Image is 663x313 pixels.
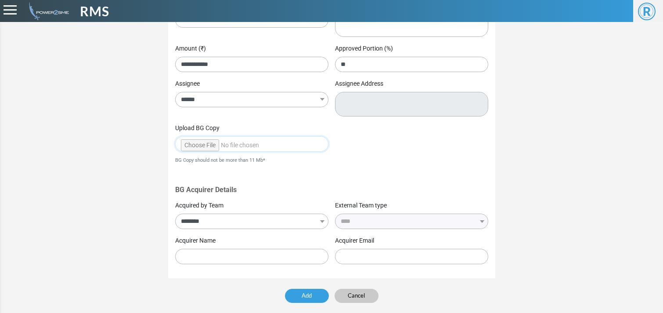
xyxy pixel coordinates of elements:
h4: BG Acquirer Details [175,186,488,194]
img: admin [25,2,69,20]
label: Assignee Address [335,79,383,88]
label: Amount (₹) [175,44,206,53]
label: Acquirer Email [335,236,374,245]
button: Cancel [335,289,378,303]
span: RMS [80,1,109,21]
label: Assignee [175,79,200,88]
label: External Team type [335,201,387,210]
label: Upload BG Copy [175,124,220,133]
small: BG Copy should not be more than 11 Mb* [175,157,265,163]
label: Approved Portion (%) [335,44,393,53]
label: Acquirer Name [175,236,216,245]
label: Acquired by Team [175,201,223,210]
span: R [638,3,656,20]
button: Add [285,289,329,303]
